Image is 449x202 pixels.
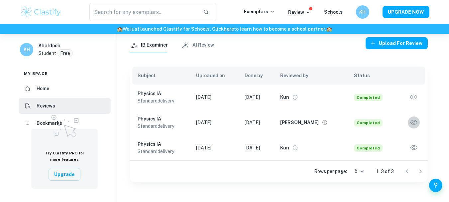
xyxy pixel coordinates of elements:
[354,119,383,126] span: Completed
[326,26,332,32] span: 🏫
[37,85,49,92] h6: Home
[117,26,123,32] span: 🏫
[354,144,383,152] span: Completed
[69,151,78,155] span: PRO
[224,26,234,32] a: here
[138,140,185,148] h6: Physics IA
[383,6,429,18] button: UPGRADE NOW
[138,148,185,155] p: standard delivery
[19,115,111,131] a: Bookmarks
[244,8,275,15] p: Exemplars
[239,135,275,160] td: [DATE]
[39,150,90,163] h6: Try Clastify for more features
[19,81,111,97] a: Home
[350,166,366,176] div: 5
[23,46,31,53] h6: KH
[19,98,111,114] a: Reviews
[280,144,289,151] h6: Kun
[130,37,168,53] button: IB Examiner
[191,67,239,85] th: Uploaded on
[89,3,198,21] input: Search for any exemplars...
[324,9,343,15] a: Schools
[191,110,239,135] td: [DATE]
[49,168,80,181] button: Upgrade
[354,94,383,101] span: Completed
[37,102,55,109] h6: Reviews
[138,97,185,104] p: standard delivery
[288,9,311,16] p: Review
[356,5,369,19] button: KH
[191,135,239,160] td: [DATE]
[191,85,239,110] td: [DATE]
[359,8,366,16] h6: KH
[366,37,428,49] button: Upload for review
[275,67,348,85] th: Reviewed by
[239,85,275,110] td: [DATE]
[239,67,275,85] th: Done by
[376,168,394,175] p: 1–3 of 3
[48,111,81,139] img: Upgrade to Pro
[138,90,185,97] h6: Physics IA
[37,119,62,127] h6: Bookmarks
[314,168,347,175] p: Rows per page:
[39,50,56,57] p: Student
[280,119,319,126] h6: [PERSON_NAME]
[239,110,275,135] td: [DATE]
[1,25,448,33] h6: We just launched Clastify for Schools. Click to learn how to become a school partner.
[39,42,60,49] h6: Khaldoon
[130,67,191,85] th: Subject
[138,122,185,130] p: standard delivery
[290,143,300,152] button: View full profile
[60,50,70,57] p: Free
[24,71,48,77] span: My space
[320,118,329,127] button: View full profile
[280,94,289,101] h6: Kun
[290,93,300,102] button: View full profile
[429,179,442,192] button: Help and Feedback
[366,37,428,53] a: Upload for review
[20,5,62,19] img: Clastify logo
[138,115,185,122] h6: Physics IA
[349,67,397,85] th: Status
[181,37,214,53] button: AI Review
